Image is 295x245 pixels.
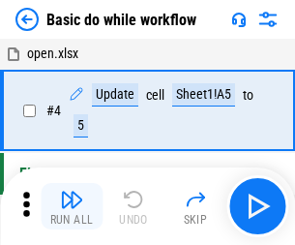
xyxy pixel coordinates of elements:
div: Sheet1!A5 [172,83,235,107]
img: Skip [184,188,207,211]
div: 5 [74,114,88,138]
div: Run All [50,214,94,226]
img: Back [15,8,39,31]
div: Update [92,83,138,107]
div: Skip [184,214,208,226]
div: Basic do while workflow [46,11,196,29]
button: Skip [164,183,226,230]
div: cell [146,88,164,103]
button: Run All [41,183,103,230]
img: Run All [60,188,83,211]
span: # 4 [46,103,61,118]
img: Main button [242,191,273,222]
div: to [243,88,253,103]
img: Support [231,12,247,27]
span: open.xlsx [27,46,78,61]
img: Settings menu [256,8,280,31]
